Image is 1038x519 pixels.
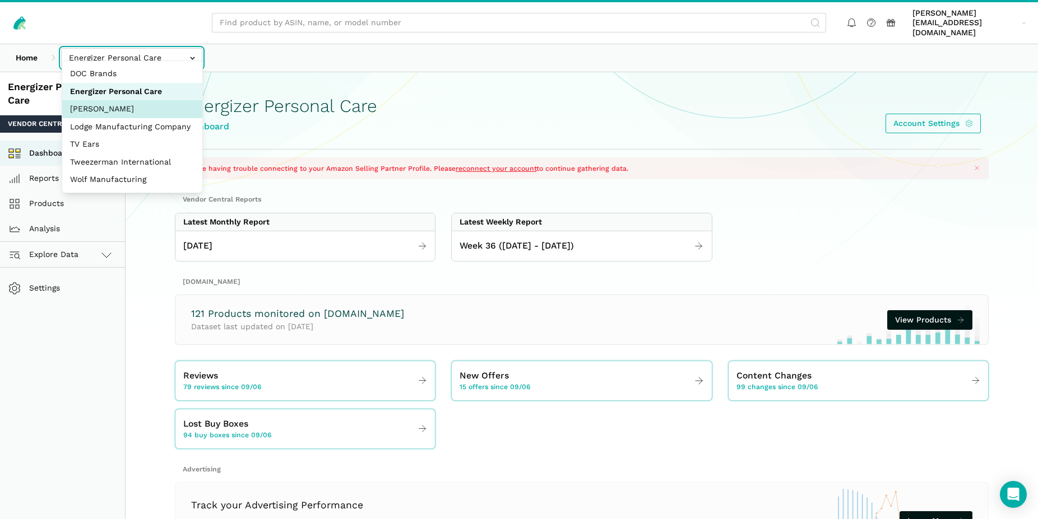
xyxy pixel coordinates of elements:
a: [DATE] [175,235,435,257]
button: TV Ears [62,135,202,153]
span: 15 offers since 09/06 [460,382,530,392]
div: Latest Weekly Report [460,217,542,227]
a: View Products [887,310,973,330]
button: Wolf Manufacturing [62,171,202,189]
span: Vendor Central [8,119,70,129]
span: 79 reviews since 09/06 [183,382,261,392]
span: Explore Data [12,248,78,261]
a: [PERSON_NAME][EMAIL_ADDRESS][DOMAIN_NAME] [909,6,1030,40]
a: New Offers 15 offers since 09/06 [452,365,711,396]
span: 94 buy boxes since 09/06 [183,431,271,441]
button: [PERSON_NAME] [62,100,202,118]
a: Content Changes 99 changes since 09/06 [729,365,988,396]
h2: Advertising [183,465,981,475]
p: We are having trouble connecting to your Amazon Selling Partner Profile. Please to continue gathe... [183,163,962,174]
span: [DATE] [183,239,212,253]
a: Reviews 79 reviews since 09/06 [175,365,435,396]
h3: Track your Advertising Performance [191,498,519,512]
div: Latest Monthly Report [183,217,270,227]
h2: [DOMAIN_NAME] [183,277,981,287]
span: Lost Buy Boxes [183,417,248,431]
h3: 121 Products monitored on [DOMAIN_NAME] [191,307,404,321]
a: Lost Buy Boxes 94 buy boxes since 09/06 [175,413,435,445]
button: Lodge Manufacturing Company [62,118,202,136]
input: Energizer Personal Care [61,48,202,68]
button: Close [970,161,984,175]
a: reconnect your account [456,165,536,172]
span: 99 changes since 09/06 [736,382,818,392]
a: Week 36 ([DATE] - [DATE]) [452,235,711,257]
span: Content Changes [736,369,812,383]
div: Dashboard [183,120,377,134]
a: Account Settings [886,114,981,133]
button: DOC Brands [62,65,202,83]
div: Open Intercom Messenger [1000,481,1027,508]
h1: Energizer Personal Care [183,96,377,116]
button: Energizer Personal Care [62,83,202,101]
button: Tweezerman International [62,153,202,171]
a: Home [8,48,45,68]
p: Dataset last updated on [DATE] [191,321,404,333]
input: Find product by ASIN, name, or model number [212,13,826,32]
span: Reviews [183,369,218,383]
span: View Products [895,314,951,326]
h2: Vendor Central Reports [183,195,981,205]
span: [PERSON_NAME][EMAIL_ADDRESS][DOMAIN_NAME] [912,8,1018,38]
div: Energizer Personal Care [8,80,117,107]
span: New Offers [460,369,509,383]
span: Week 36 ([DATE] - [DATE]) [460,239,574,253]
